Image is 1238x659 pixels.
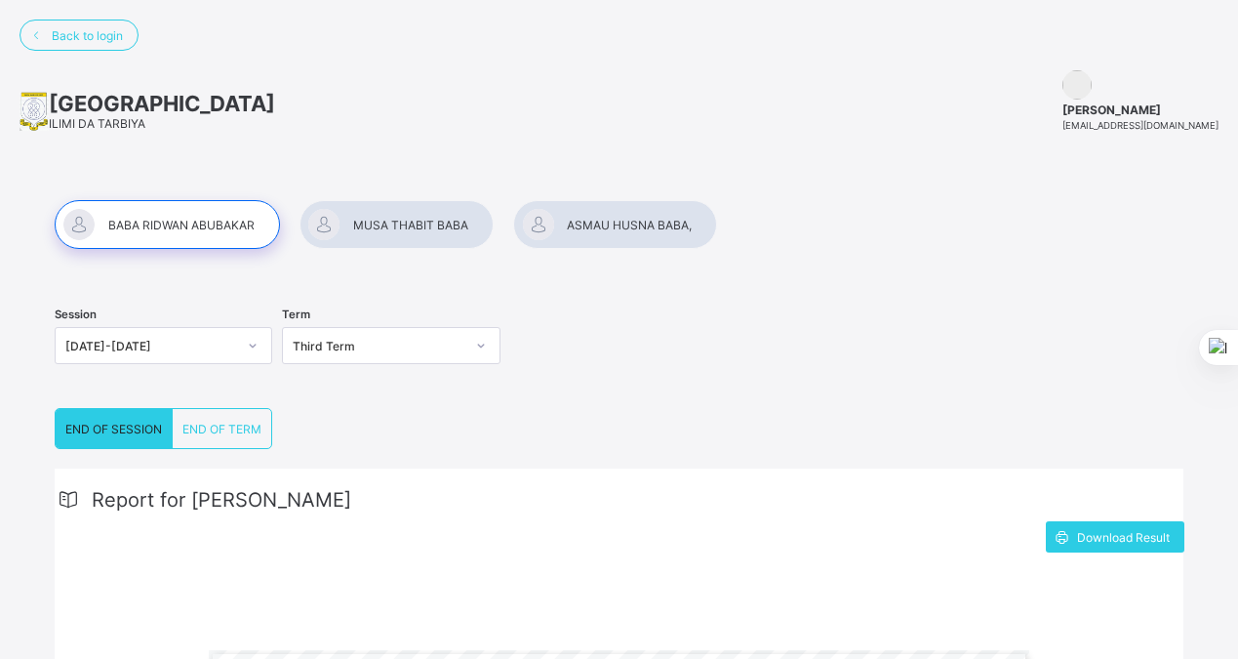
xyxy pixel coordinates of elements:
[1062,120,1218,131] span: [EMAIL_ADDRESS][DOMAIN_NAME]
[1062,103,1218,117] span: [PERSON_NAME]
[282,308,310,321] span: Term
[92,488,351,512] span: Report for [PERSON_NAME]
[49,91,275,116] span: [GEOGRAPHIC_DATA]
[182,422,261,436] span: END OF TERM
[65,422,162,436] span: END OF SESSION
[55,308,97,321] span: Session
[49,116,145,131] span: ILIMI DA TARBIYA
[1077,530,1170,545] span: Download Result
[52,28,123,43] span: Back to login
[65,339,236,353] div: [DATE]-[DATE]
[293,339,463,353] div: Third Term
[20,92,49,131] img: School logo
